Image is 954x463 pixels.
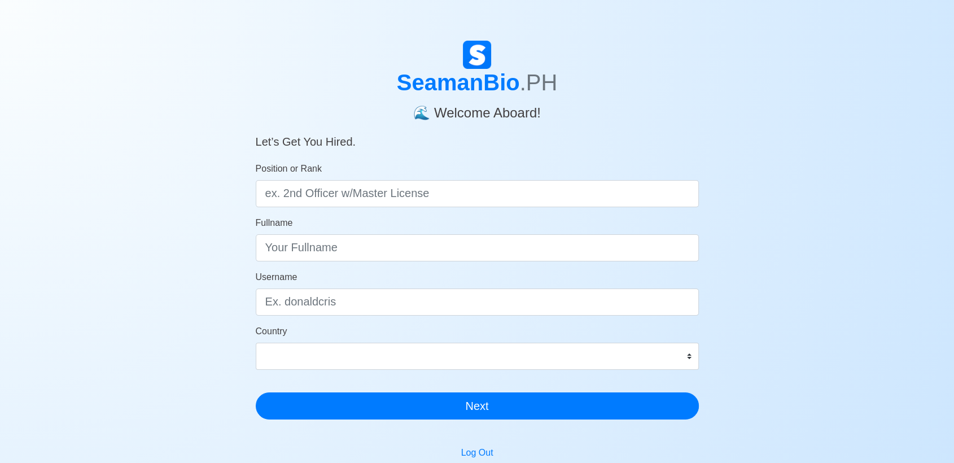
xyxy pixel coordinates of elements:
[256,272,297,282] span: Username
[256,164,322,173] span: Position or Rank
[256,180,699,207] input: ex. 2nd Officer w/Master License
[520,70,558,95] span: .PH
[256,69,699,96] h1: SeamanBio
[256,325,287,338] label: Country
[256,218,293,228] span: Fullname
[256,234,699,261] input: Your Fullname
[463,41,491,69] img: Logo
[256,289,699,316] input: Ex. donaldcris
[256,121,699,148] h5: Let’s Get You Hired.
[256,96,699,121] h4: 🌊 Welcome Aboard!
[256,392,699,420] button: Next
